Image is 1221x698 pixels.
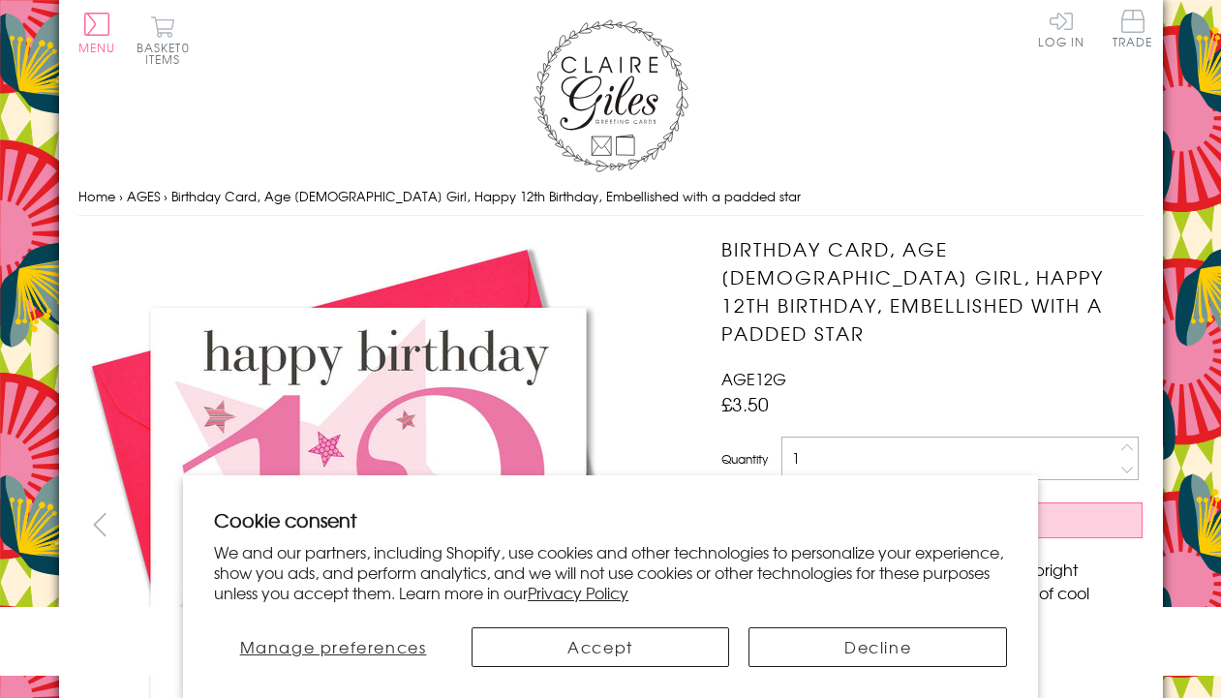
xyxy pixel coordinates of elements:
[1038,10,1084,47] a: Log In
[78,187,115,205] a: Home
[127,187,160,205] a: AGES
[214,506,1007,533] h2: Cookie consent
[119,187,123,205] span: ›
[721,450,768,468] label: Quantity
[1113,10,1153,51] a: Trade
[145,39,190,68] span: 0 items
[748,627,1006,667] button: Decline
[78,177,1144,217] nav: breadcrumbs
[528,581,628,604] a: Privacy Policy
[721,235,1143,347] h1: Birthday Card, Age [DEMOGRAPHIC_DATA] Girl, Happy 12th Birthday, Embellished with a padded star
[171,187,801,205] span: Birthday Card, Age [DEMOGRAPHIC_DATA] Girl, Happy 12th Birthday, Embellished with a padded star
[78,39,116,56] span: Menu
[240,635,427,658] span: Manage preferences
[78,502,122,546] button: prev
[214,627,452,667] button: Manage preferences
[214,542,1007,602] p: We and our partners, including Shopify, use cookies and other technologies to personalize your ex...
[164,187,168,205] span: ›
[472,627,729,667] button: Accept
[1113,10,1153,47] span: Trade
[534,19,688,172] img: Claire Giles Greetings Cards
[721,390,769,417] span: £3.50
[78,13,116,53] button: Menu
[137,15,190,65] button: Basket0 items
[721,367,786,390] span: AGE12G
